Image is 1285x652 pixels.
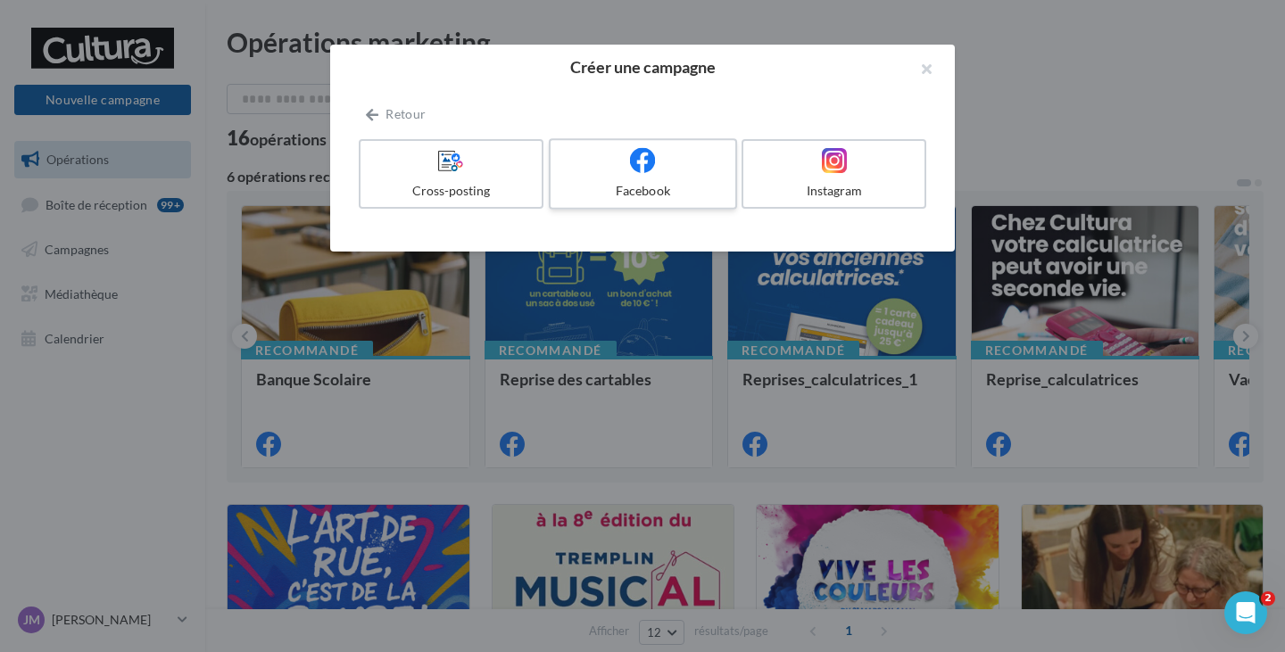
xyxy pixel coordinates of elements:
[1224,591,1267,634] iframe: Intercom live chat
[359,59,926,75] h2: Créer une campagne
[558,182,727,200] div: Facebook
[1261,591,1275,606] span: 2
[359,103,433,125] button: Retour
[368,182,535,200] div: Cross-posting
[750,182,917,200] div: Instagram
